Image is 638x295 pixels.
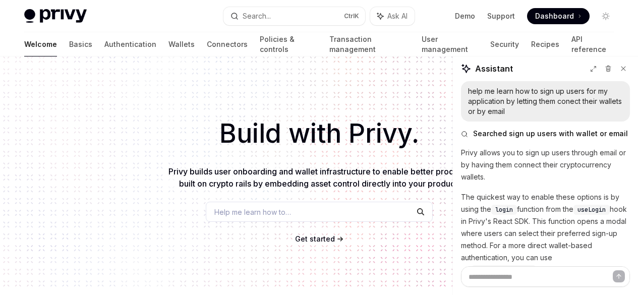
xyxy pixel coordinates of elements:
span: Assistant [475,63,513,75]
a: API reference [571,32,614,56]
a: Connectors [207,32,248,56]
button: Ask AI [370,7,415,25]
span: Dashboard [535,11,574,21]
a: Policies & controls [260,32,317,56]
img: light logo [24,9,87,23]
button: Search...CtrlK [223,7,365,25]
span: Get started [295,234,335,243]
span: Ask AI [387,11,408,21]
a: User management [422,32,479,56]
button: Toggle dark mode [598,8,614,24]
a: Transaction management [329,32,409,56]
a: Welcome [24,32,57,56]
a: Get started [295,234,335,244]
a: Authentication [104,32,156,56]
span: Help me learn how to… [214,207,291,217]
span: login [495,206,513,214]
div: Search... [243,10,271,22]
a: Support [487,11,515,21]
h1: Build with Privy. [16,114,622,153]
a: Demo [455,11,475,21]
a: Recipes [531,32,559,56]
a: Dashboard [527,8,590,24]
span: Privy builds user onboarding and wallet infrastructure to enable better products built on crypto ... [168,166,470,189]
span: useLogin [577,206,606,214]
div: help me learn how to sign up users for my application by letting them conect their wallets or by ... [468,86,623,116]
a: Security [490,32,519,56]
p: The quickest way to enable these options is by using the function from the hook in Privy's React ... [461,191,630,276]
p: Privy allows you to sign up users through email or by having them connect their cryptocurrency wa... [461,147,630,183]
span: Ctrl K [344,12,359,20]
a: Basics [69,32,92,56]
a: Wallets [168,32,195,56]
button: Send message [613,270,625,282]
button: Searched sign up users with wallet or email [461,129,630,139]
span: Searched sign up users with wallet or email [473,129,628,139]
